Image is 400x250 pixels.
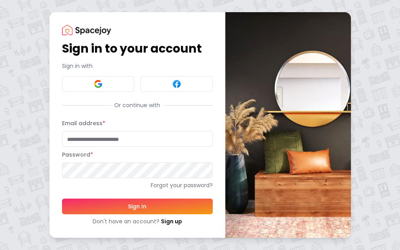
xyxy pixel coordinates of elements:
img: Spacejoy Logo [62,25,111,35]
span: Or continue with [111,101,163,109]
label: Password [62,151,93,159]
a: Forgot your password? [62,181,213,189]
h1: Sign in to your account [62,42,213,56]
label: Email address [62,119,105,127]
p: Sign in with [62,62,213,70]
div: Don't have an account? [62,217,213,225]
img: Facebook signin [172,79,181,89]
button: Sign In [62,199,213,214]
img: banner [225,12,351,238]
a: Sign up [161,217,182,225]
img: Google signin [93,79,103,89]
